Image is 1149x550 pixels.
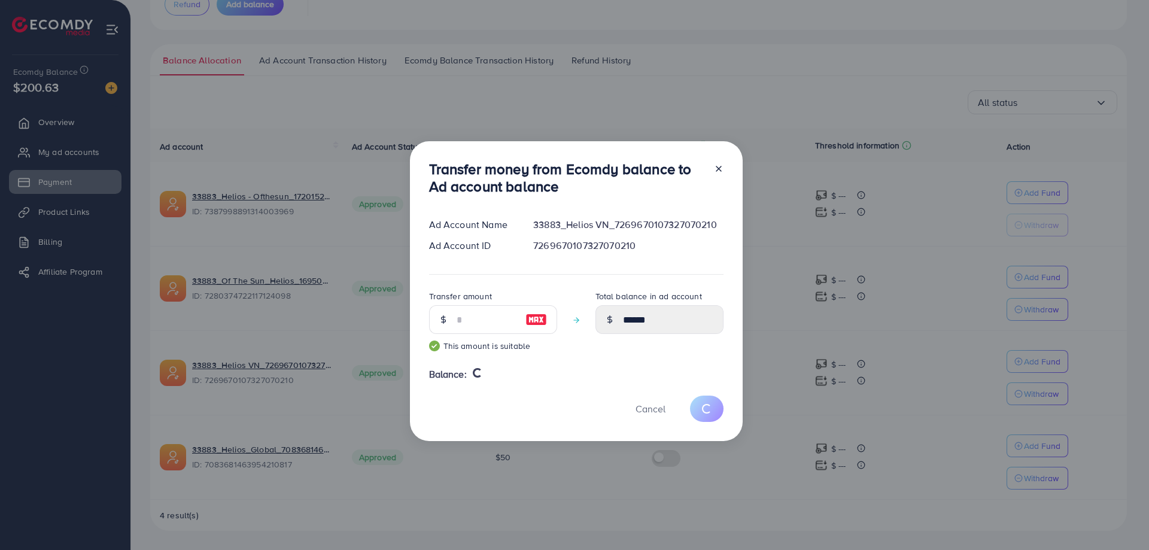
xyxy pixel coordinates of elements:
div: 7269670107327070210 [524,239,732,253]
div: 33883_Helios VN_7269670107327070210 [524,218,732,232]
label: Total balance in ad account [595,290,702,302]
span: Cancel [636,402,665,415]
label: Transfer amount [429,290,492,302]
img: guide [429,341,440,351]
div: Ad Account Name [420,218,524,232]
div: Ad Account ID [420,239,524,253]
small: This amount is suitable [429,340,557,352]
img: image [525,312,547,327]
span: Balance: [429,367,467,381]
button: Cancel [621,396,680,421]
h3: Transfer money from Ecomdy balance to Ad account balance [429,160,704,195]
iframe: Chat [1098,496,1140,541]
